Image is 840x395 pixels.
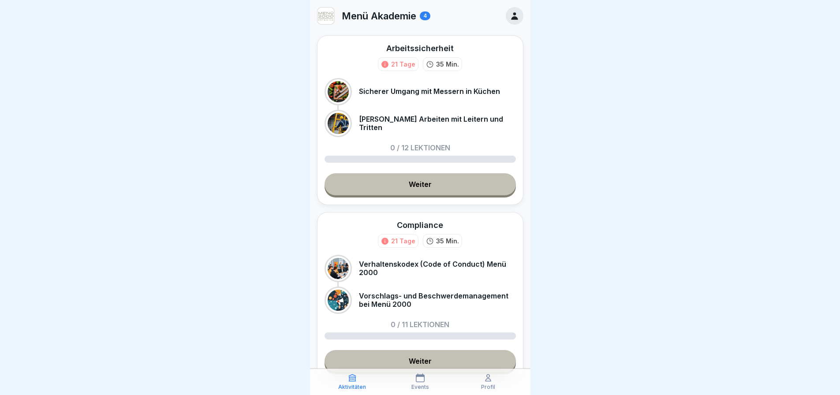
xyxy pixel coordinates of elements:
[436,60,459,69] p: 35 Min.
[436,236,459,246] p: 35 Min.
[481,384,495,390] p: Profil
[391,236,415,246] div: 21 Tage
[411,384,429,390] p: Events
[342,10,416,22] p: Menü Akademie
[338,384,366,390] p: Aktivitäten
[390,144,450,151] p: 0 / 12 Lektionen
[317,7,334,24] img: v3gslzn6hrr8yse5yrk8o2yg.png
[359,292,516,309] p: Vorschlags- und Beschwerdemanagement bei Menü 2000
[359,115,516,132] p: [PERSON_NAME] Arbeiten mit Leitern und Tritten
[325,350,516,372] a: Weiter
[386,43,454,54] div: Arbeitssicherheit
[359,87,500,96] p: Sicherer Umgang mit Messern in Küchen
[420,11,430,20] div: 4
[397,220,443,231] div: Compliance
[325,173,516,195] a: Weiter
[359,260,516,277] p: Verhaltenskodex (Code of Conduct) Menü 2000
[391,60,415,69] div: 21 Tage
[391,321,449,328] p: 0 / 11 Lektionen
